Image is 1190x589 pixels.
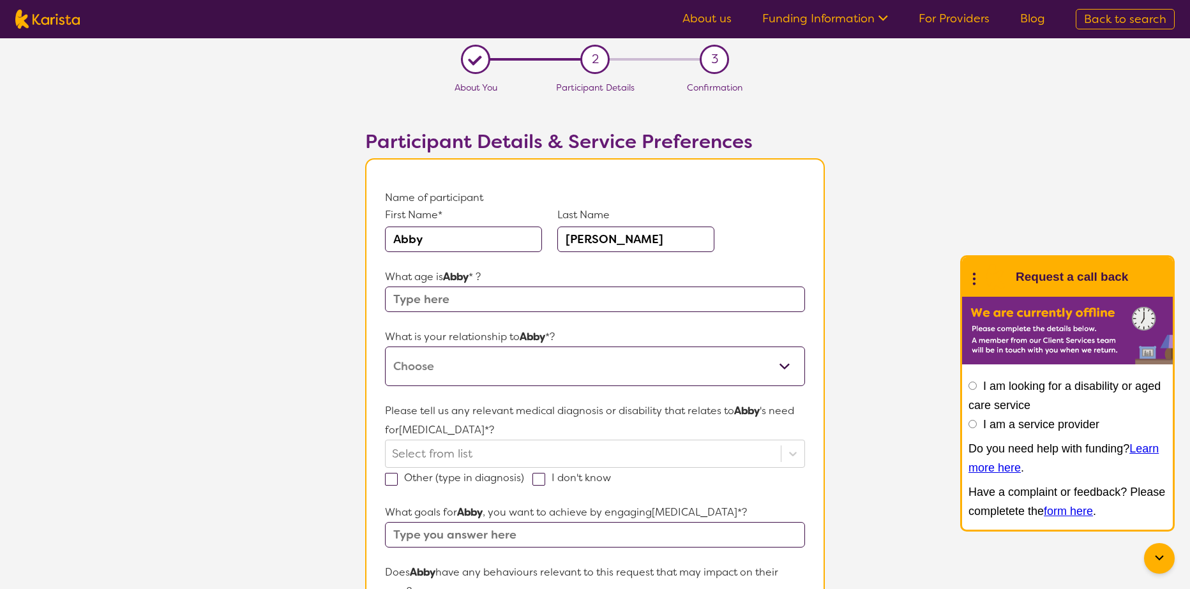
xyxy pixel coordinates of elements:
[385,267,805,287] p: What age is * ?
[687,82,742,93] span: Confirmation
[762,11,888,26] a: Funding Information
[1084,11,1166,27] span: Back to search
[385,188,805,207] p: Name of participant
[385,327,805,347] p: What is your relationship to *?
[1016,267,1128,287] h1: Request a call back
[385,522,805,548] input: Type you answer here
[962,297,1173,364] img: Karista offline chat form to request call back
[968,482,1166,521] p: Have a complaint or feedback? Please completete the .
[465,50,485,70] div: L
[919,11,990,26] a: For Providers
[682,11,732,26] a: About us
[968,380,1161,412] label: I am looking for a disability or aged care service
[410,565,435,579] strong: Abby
[734,404,760,417] strong: Abby
[385,401,805,440] p: Please tell us any relevant medical diagnosis or disability that relates to 's need for [MEDICAL_...
[711,50,718,69] span: 3
[1044,505,1093,518] a: form here
[385,471,532,484] label: Other (type in diagnosis)
[365,130,825,153] h2: Participant Details & Service Preferences
[443,270,469,283] strong: Abby
[520,330,545,343] strong: Abby
[983,264,1008,290] img: Karista
[455,82,497,93] span: About You
[532,471,619,484] label: I don't know
[968,439,1166,477] p: Do you need help with funding? .
[557,207,714,223] p: Last Name
[385,287,805,312] input: Type here
[983,418,1099,431] label: I am a service provider
[1020,11,1045,26] a: Blog
[385,503,805,522] p: What goals for , you want to achieve by engaging [MEDICAL_DATA] *?
[385,207,542,223] p: First Name*
[15,10,80,29] img: Karista logo
[592,50,599,69] span: 2
[1076,9,1175,29] a: Back to search
[556,82,635,93] span: Participant Details
[457,505,483,519] strong: Abby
